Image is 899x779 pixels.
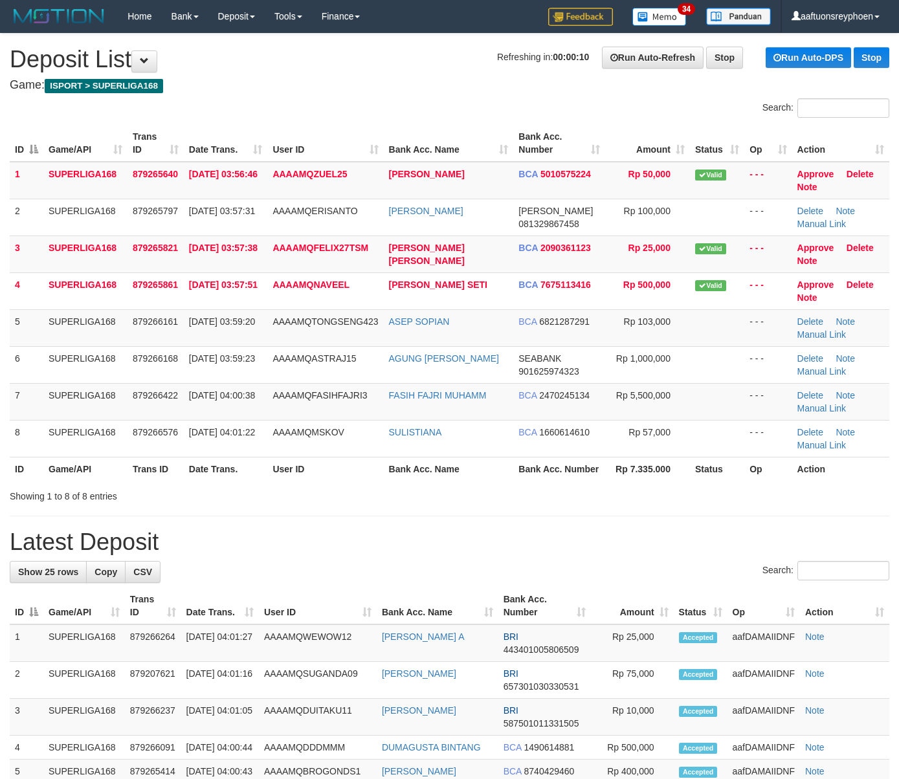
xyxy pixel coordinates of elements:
td: [DATE] 04:01:05 [181,699,259,736]
span: AAAAMQERISANTO [272,206,357,216]
td: 7 [10,383,43,420]
a: Delete [797,390,823,400]
span: Accepted [679,632,718,643]
td: Rp 500,000 [591,736,674,760]
span: 879266576 [133,427,178,437]
span: BCA [518,243,538,253]
input: Search: [797,561,889,580]
th: Bank Acc. Name: activate to sort column ascending [377,587,498,624]
span: Valid transaction [695,243,726,254]
a: AGUNG [PERSON_NAME] [389,353,499,364]
span: BCA [518,169,538,179]
td: SUPERLIGA168 [43,346,128,383]
div: Showing 1 to 8 of 8 entries [10,485,365,503]
td: - - - [744,236,792,272]
td: SUPERLIGA168 [43,736,125,760]
span: Rp 1,000,000 [616,353,671,364]
th: Action [792,457,889,481]
td: 3 [10,236,43,272]
span: AAAAMQZUEL25 [272,169,347,179]
th: Op: activate to sort column ascending [744,125,792,162]
span: BCA [518,280,538,290]
span: BRI [504,668,518,679]
td: AAAAMQWEWOW12 [259,624,377,662]
a: Stop [854,47,889,68]
th: Trans ID: activate to sort column ascending [128,125,184,162]
span: Copy 1490614881 to clipboard [524,742,575,752]
a: Run Auto-Refresh [602,47,704,69]
th: Amount: activate to sort column ascending [605,125,690,162]
span: CSV [133,567,152,577]
a: [PERSON_NAME] [382,705,456,716]
span: Accepted [679,767,718,778]
td: SUPERLIGA168 [43,420,128,457]
a: Note [836,206,855,216]
span: Accepted [679,706,718,717]
span: AAAAMQASTRAJ15 [272,353,356,364]
td: aafDAMAIIDNF [727,699,800,736]
span: Copy 5010575224 to clipboard [540,169,591,179]
a: [PERSON_NAME] SETI [389,280,487,290]
td: 879207621 [125,662,181,699]
span: Copy 901625974323 to clipboard [518,366,579,377]
span: [DATE] 04:01:22 [189,427,255,437]
th: Bank Acc. Name [384,457,514,481]
span: Rp 500,000 [623,280,671,290]
td: aafDAMAIIDNF [727,736,800,760]
span: BCA [518,427,537,437]
span: Show 25 rows [18,567,78,577]
span: AAAAMQMSKOV [272,427,344,437]
td: 879266237 [125,699,181,736]
a: Note [805,705,825,716]
th: Trans ID [128,457,184,481]
span: Copy 7675113416 to clipboard [540,280,591,290]
h1: Deposit List [10,47,889,72]
a: Show 25 rows [10,561,87,583]
span: Rp 100,000 [624,206,671,216]
strong: 00:00:10 [553,52,589,62]
span: [DATE] 04:00:38 [189,390,255,400]
span: 879266161 [133,316,178,327]
h4: Game: [10,79,889,92]
th: User ID: activate to sort column ascending [267,125,383,162]
img: Feedback.jpg [548,8,613,26]
span: 879265821 [133,243,178,253]
td: [DATE] 04:01:16 [181,662,259,699]
img: panduan.png [706,8,771,25]
td: SUPERLIGA168 [43,309,128,346]
span: Copy 8740429460 to clipboard [524,766,575,776]
span: Copy 587501011331505 to clipboard [504,718,579,729]
span: Copy 2470245134 to clipboard [539,390,590,400]
span: 879265640 [133,169,178,179]
th: ID [10,457,43,481]
a: Delete [847,243,874,253]
th: Bank Acc. Number: activate to sort column ascending [498,587,591,624]
span: 879265797 [133,206,178,216]
td: - - - [744,383,792,420]
td: SUPERLIGA168 [43,624,125,662]
span: Copy 443401005806509 to clipboard [504,644,579,655]
span: 879266168 [133,353,178,364]
th: Date Trans.: activate to sort column ascending [181,587,259,624]
a: [PERSON_NAME] [389,169,465,179]
a: [PERSON_NAME] [389,206,463,216]
span: SEABANK [518,353,561,364]
td: Rp 75,000 [591,662,674,699]
span: [DATE] 03:59:20 [189,316,255,327]
h1: Latest Deposit [10,529,889,555]
span: AAAAMQFELIX27TSM [272,243,368,253]
a: Manual Link [797,403,847,413]
span: 879265861 [133,280,178,290]
td: - - - [744,420,792,457]
td: aafDAMAIIDNF [727,662,800,699]
a: SULISTIANA [389,427,442,437]
a: Delete [797,427,823,437]
a: Delete [797,206,823,216]
a: Manual Link [797,219,847,229]
th: Action: activate to sort column ascending [800,587,889,624]
span: BCA [504,742,522,752]
span: AAAAMQNAVEEL [272,280,350,290]
td: 879266264 [125,624,181,662]
th: Bank Acc. Name: activate to sort column ascending [384,125,514,162]
td: 3 [10,699,43,736]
